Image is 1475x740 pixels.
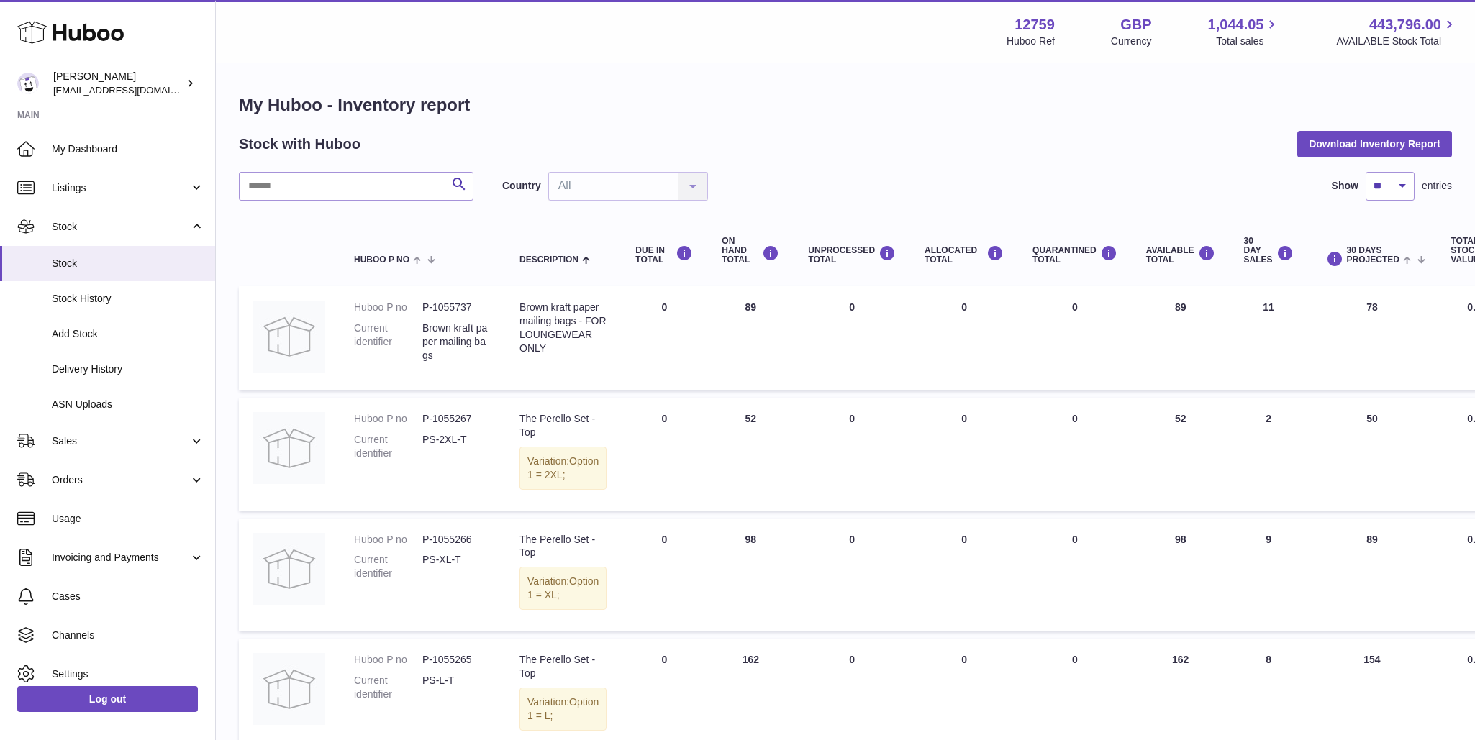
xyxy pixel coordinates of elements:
[422,674,491,701] dd: PS-L-T
[354,255,409,265] span: Huboo P no
[354,674,422,701] dt: Current identifier
[52,257,204,270] span: Stock
[1032,245,1117,265] div: QUARANTINED Total
[354,433,422,460] dt: Current identifier
[52,398,204,411] span: ASN Uploads
[52,629,204,642] span: Channels
[253,301,325,373] img: product image
[527,696,599,721] span: Option 1 = L;
[910,286,1018,390] td: 0
[52,473,189,487] span: Orders
[52,434,189,448] span: Sales
[52,551,189,565] span: Invoicing and Payments
[707,519,794,632] td: 98
[1072,654,1078,665] span: 0
[1208,15,1281,48] a: 1,044.05 Total sales
[1007,35,1055,48] div: Huboo Ref
[253,412,325,484] img: product image
[1072,301,1078,313] span: 0
[502,179,541,193] label: Country
[519,533,607,560] div: The Perello Set - Top
[52,512,204,526] span: Usage
[1369,15,1441,35] span: 443,796.00
[422,653,491,667] dd: P-1055265
[239,134,360,154] h2: Stock with Huboo
[794,519,910,632] td: 0
[722,237,779,265] div: ON HAND Total
[52,220,189,234] span: Stock
[354,553,422,580] dt: Current identifier
[1336,35,1458,48] span: AVAILABLE Stock Total
[17,686,198,712] a: Log out
[1336,15,1458,48] a: 443,796.00 AVAILABLE Stock Total
[794,398,910,511] td: 0
[1297,131,1452,157] button: Download Inventory Report
[1132,519,1230,632] td: 98
[52,292,204,306] span: Stock History
[1308,286,1437,390] td: 78
[1347,246,1399,265] span: 30 DAYS PROJECTED
[1230,519,1308,632] td: 9
[808,245,896,265] div: UNPROCESSED Total
[910,519,1018,632] td: 0
[621,286,707,390] td: 0
[519,301,607,355] div: Brown kraft paper mailing bags - FOR LOUNGEWEAR ONLY
[422,433,491,460] dd: PS-2XL-T
[354,301,422,314] dt: Huboo P no
[1111,35,1152,48] div: Currency
[707,286,794,390] td: 89
[253,653,325,725] img: product image
[52,142,204,156] span: My Dashboard
[52,667,204,681] span: Settings
[354,412,422,426] dt: Huboo P no
[52,181,189,195] span: Listings
[1132,286,1230,390] td: 89
[527,455,599,480] span: Option 1 = 2XL;
[1132,398,1230,511] td: 52
[422,533,491,547] dd: P-1055266
[1072,534,1078,545] span: 0
[1216,35,1280,48] span: Total sales
[519,688,607,731] div: Variation:
[52,362,204,376] span: Delivery History
[925,245,1004,265] div: ALLOCATED Total
[53,84,212,96] span: [EMAIL_ADDRESS][DOMAIN_NAME]
[53,70,183,97] div: [PERSON_NAME]
[422,553,491,580] dd: PS-XL-T
[1015,15,1055,35] strong: 12759
[519,255,578,265] span: Description
[1146,245,1215,265] div: AVAILABLE Total
[1208,15,1264,35] span: 1,044.05
[1120,15,1151,35] strong: GBP
[1230,286,1308,390] td: 11
[519,412,607,439] div: The Perello Set - Top
[354,533,422,547] dt: Huboo P no
[635,245,693,265] div: DUE IN TOTAL
[621,519,707,632] td: 0
[794,286,910,390] td: 0
[17,73,39,94] img: sofiapanwar@unndr.com
[707,398,794,511] td: 52
[52,590,204,603] span: Cases
[910,398,1018,511] td: 0
[519,567,607,610] div: Variation:
[1308,519,1437,632] td: 89
[422,301,491,314] dd: P-1055737
[239,93,1452,117] h1: My Huboo - Inventory report
[1244,237,1294,265] div: 30 DAY SALES
[253,533,325,605] img: product image
[1422,179,1452,193] span: entries
[354,653,422,667] dt: Huboo P no
[621,398,707,511] td: 0
[422,321,491,362] dd: Brown kraft paper mailing bags
[1072,413,1078,424] span: 0
[519,653,607,680] div: The Perello Set - Top
[1332,179,1358,193] label: Show
[354,321,422,362] dt: Current identifier
[519,447,607,490] div: Variation:
[1308,398,1437,511] td: 50
[52,327,204,341] span: Add Stock
[1230,398,1308,511] td: 2
[422,412,491,426] dd: P-1055267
